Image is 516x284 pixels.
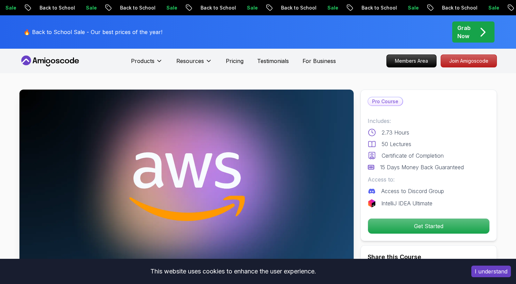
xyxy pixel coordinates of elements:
a: Join Amigoscode [441,54,497,67]
p: Resources [176,57,204,65]
p: Back to School [194,4,240,11]
button: Accept cookies [471,266,511,277]
p: Back to School [435,4,482,11]
p: Access to Discord Group [381,187,444,195]
a: Members Area [386,54,437,67]
a: Testimonials [257,57,289,65]
p: Get Started [368,219,489,234]
p: Access to: [368,175,490,184]
p: Sale [160,4,181,11]
p: 15 Days Money Back Guaranteed [380,163,464,171]
p: Back to School [33,4,79,11]
img: aws-for-developers_thumbnail [19,90,354,277]
p: Sale [401,4,423,11]
p: Products [131,57,154,65]
p: Pro Course [368,97,402,106]
button: Products [131,57,163,70]
p: Sale [321,4,342,11]
div: This website uses cookies to enhance the user experience. [5,264,461,279]
a: For Business [303,57,336,65]
h2: Share this Course [368,252,490,262]
a: Pricing [226,57,244,65]
p: Certificate of Completion [382,152,444,160]
p: Grab Now [457,24,471,40]
p: Back to School [274,4,321,11]
p: Sale [79,4,101,11]
p: Members Area [387,55,436,67]
p: Sale [482,4,503,11]
p: Join Amigoscode [441,55,497,67]
p: 50 Lectures [382,140,411,148]
p: Includes: [368,117,490,125]
button: Resources [176,57,212,70]
p: Sale [240,4,262,11]
p: 2.73 Hours [382,128,409,137]
button: Get Started [368,218,490,234]
p: Back to School [355,4,401,11]
p: IntelliJ IDEA Ultimate [381,199,432,207]
p: 🔥 Back to School Sale - Our best prices of the year! [24,28,162,36]
img: jetbrains logo [368,199,376,207]
p: Back to School [113,4,160,11]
